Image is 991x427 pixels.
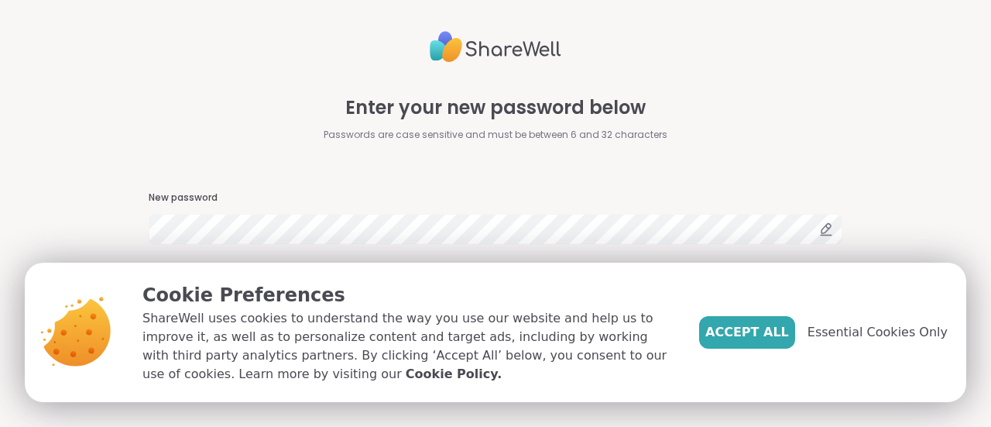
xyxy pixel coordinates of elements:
p: ShareWell uses cookies to understand the way you use our website and help us to improve it, as we... [142,309,674,384]
span: Passwords are case sensitive and must be between 6 and 32 characters [324,128,667,142]
img: ShareWell Logo [430,25,561,69]
a: Cookie Policy. [406,365,502,384]
p: Cookie Preferences [142,281,674,309]
button: Accept All [699,316,795,349]
span: Accept All [705,323,789,342]
span: Essential Cookies Only [808,323,948,342]
span: Enter your new password below [345,94,646,122]
h3: New password [149,191,842,205]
